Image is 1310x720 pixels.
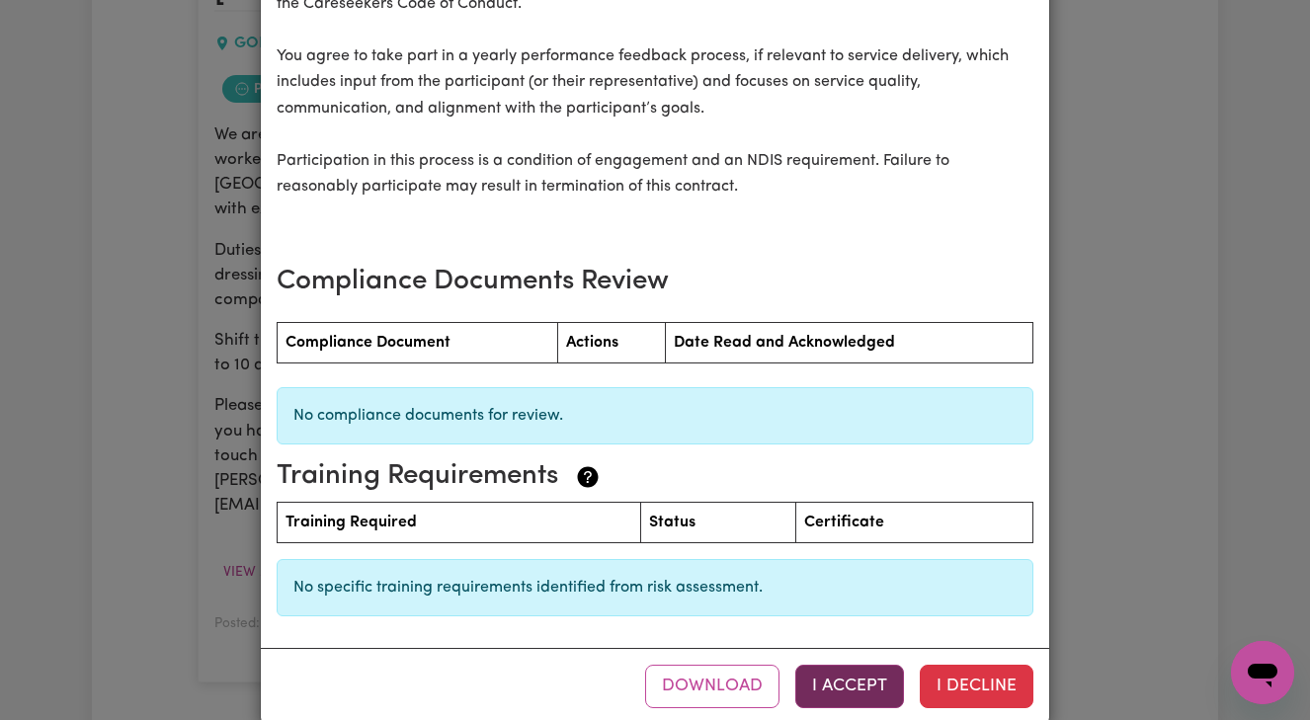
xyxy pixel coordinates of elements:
div: No specific training requirements identified from risk assessment. [277,559,1033,616]
button: Decline the contract terms [920,665,1033,708]
button: Accept the contract terms [795,665,904,708]
iframe: Button to launch messaging window [1231,641,1294,704]
th: Training Required [278,502,641,542]
div: No compliance documents for review. [277,387,1033,444]
th: Compliance Document [278,323,558,363]
th: Actions [558,323,665,363]
h3: Compliance Documents Review [277,266,1033,299]
h3: Training Requirements [277,460,1018,494]
th: Status [640,502,795,542]
th: Date Read and Acknowledged [665,323,1032,363]
th: Certificate [795,502,1032,542]
button: Download contract [645,665,779,708]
